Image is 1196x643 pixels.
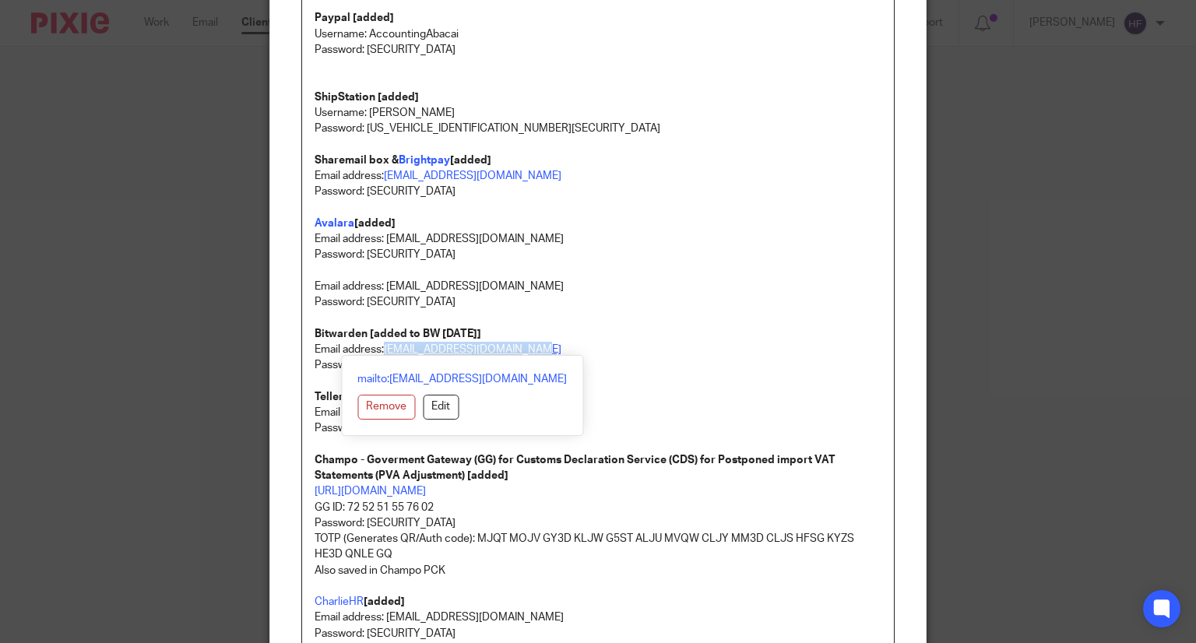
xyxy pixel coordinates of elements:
strong: Paypal [added] [315,12,394,23]
p: Also saved in Champo PCK [315,563,882,578]
p: Password: [SECURITY_DATA] [315,294,882,310]
p: Password: [SECURITY_DATA] [315,420,882,436]
strong: Champo - Goverment Gateway (GG) for Customs Declaration Service (CDS) for Postponed import VAT St... [315,455,838,481]
p: Password: [SECURITY_DATA] [315,626,882,641]
a: CharlieHR [315,596,364,607]
p: Password: [SECURITY_DATA] [315,247,882,262]
strong: Sharemail box & [315,155,399,166]
p: Username: [PERSON_NAME] [315,105,882,121]
p: Email address: [315,168,882,184]
p: Password: [SECURITY_DATA] [315,184,882,199]
p: Password: [SECURITY_DATA] [315,357,882,373]
p: Email address: [EMAIL_ADDRESS][DOMAIN_NAME] [315,279,882,294]
p: Email address: [315,342,882,357]
p: Email address: [EMAIL_ADDRESS][DOMAIN_NAME] [315,610,882,625]
button: Edit [423,395,459,420]
strong: [added] [354,218,396,229]
a: [EMAIL_ADDRESS][DOMAIN_NAME] [384,170,561,181]
p: GG ID: 72 52 51 55 76 02 [315,500,882,515]
a: [EMAIL_ADDRESS][DOMAIN_NAME] [384,344,561,355]
p: Password: [SECURITY_DATA] [315,42,882,58]
p: Username: AccountingAbacai [315,26,882,42]
a: Brightpay [399,155,450,166]
strong: ShipStation [added] [315,92,419,103]
strong: Telleroo [added] [315,392,401,402]
button: Remove [357,395,415,420]
a: [URL][DOMAIN_NAME] [315,486,426,497]
p: Email address: [EMAIL_ADDRESS][DOMAIN_NAME] [315,231,882,247]
strong: [added] [364,596,405,607]
p: Email address: [EMAIL_ADDRESS][DOMAIN_NAME] [315,405,882,420]
p: Password: [SECURITY_DATA] [315,515,882,531]
a: Avalara [315,218,354,229]
p: TOTP (Generates QR/Auth code): MJQT MOJV GY3D KLJW G5ST ALJU MVQW CLJY MM3D CLJS HFSG KYZS HE3D Q... [315,531,882,563]
a: mailto:[EMAIL_ADDRESS][DOMAIN_NAME] [357,371,567,387]
strong: [added] [450,155,491,166]
strong: Bitwarden [added to BW [DATE]] [315,329,481,339]
p: Password: [US_VEHICLE_IDENTIFICATION_NUMBER][SECURITY_DATA] [315,121,882,136]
